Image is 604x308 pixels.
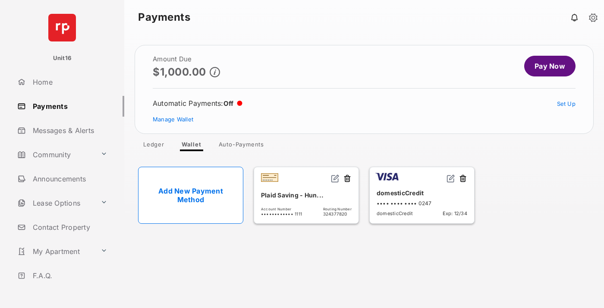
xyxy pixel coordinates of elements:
[14,72,124,92] a: Home
[14,241,97,262] a: My Apartment
[14,144,97,165] a: Community
[53,54,72,63] p: Unit16
[14,168,124,189] a: Announcements
[14,193,97,213] a: Lease Options
[14,96,124,117] a: Payments
[14,120,124,141] a: Messages & Alerts
[14,217,124,238] a: Contact Property
[48,14,76,41] img: svg+xml;base64,PHN2ZyB4bWxucz0iaHR0cDovL3d3dy53My5vcmcvMjAwMC9zdmciIHdpZHRoPSI2NCIgaGVpZ2h0PSI2NC...
[138,12,190,22] strong: Payments
[14,265,124,286] a: F.A.Q.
